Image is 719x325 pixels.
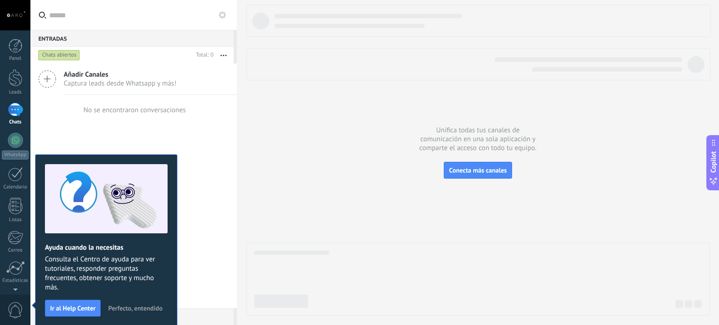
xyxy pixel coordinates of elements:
[108,305,162,311] span: Perfecto, entendido
[30,30,234,47] div: Entradas
[2,89,29,95] div: Leads
[50,305,95,311] span: Ir al Help Center
[709,151,718,173] span: Copilot
[45,300,101,317] button: Ir al Help Center
[38,50,80,61] div: Chats abiertos
[83,106,186,115] div: No se encontraron conversaciones
[45,255,168,292] span: Consulta el Centro de ayuda para ver tutoriales, responder preguntas frecuentes, obtener soporte ...
[45,243,168,252] h2: Ayuda cuando la necesitas
[449,166,506,174] span: Conecta más canales
[2,119,29,125] div: Chats
[64,79,176,88] span: Captura leads desde Whatsapp y más!
[444,162,512,179] button: Conecta más canales
[2,247,29,253] div: Correo
[2,56,29,62] div: Panel
[2,278,29,284] div: Estadísticas
[104,301,167,315] button: Perfecto, entendido
[192,51,213,60] div: Total: 0
[2,184,29,190] div: Calendario
[64,70,176,79] span: Añadir Canales
[2,217,29,223] div: Listas
[2,151,29,159] div: WhatsApp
